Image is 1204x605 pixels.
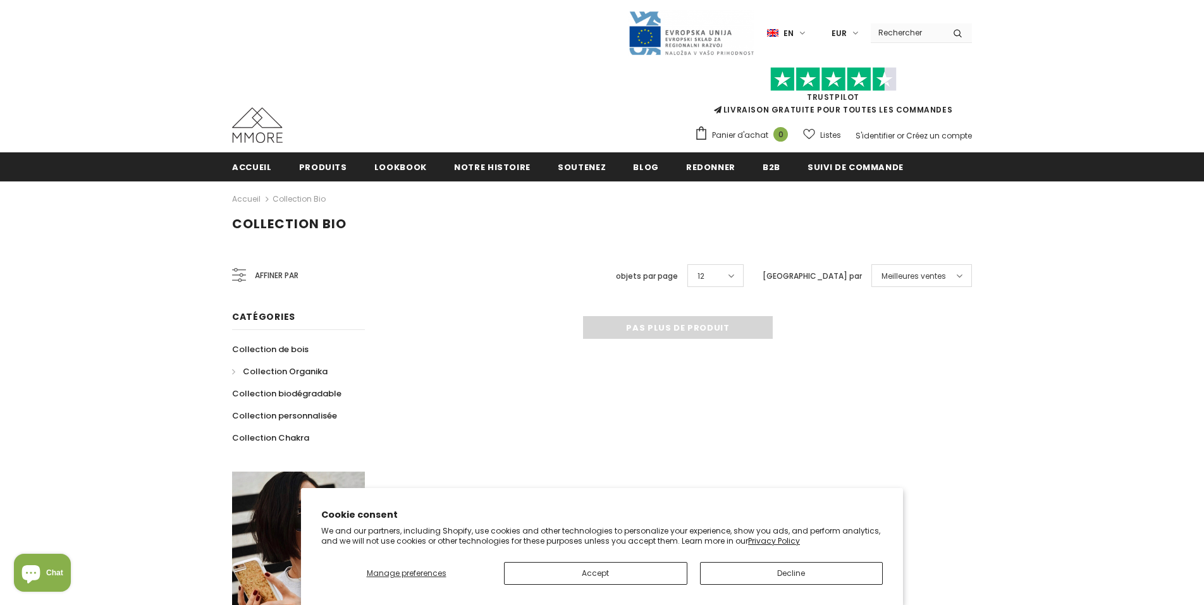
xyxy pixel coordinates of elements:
a: Créez un compte [906,130,972,141]
a: Collection personnalisée [232,405,337,427]
a: Redonner [686,152,735,181]
h2: Cookie consent [321,508,883,522]
img: Faites confiance aux étoiles pilotes [770,67,897,92]
a: Collection de bois [232,338,309,360]
a: Notre histoire [454,152,531,181]
span: Collection Bio [232,215,347,233]
a: Panier d'achat 0 [694,126,794,145]
span: Collection Chakra [232,432,309,444]
span: Manage preferences [367,568,446,578]
a: Blog [633,152,659,181]
a: Listes [803,124,841,146]
label: [GEOGRAPHIC_DATA] par [763,270,862,283]
span: Blog [633,161,659,173]
inbox-online-store-chat: Shopify online store chat [10,554,75,595]
span: 0 [773,127,788,142]
span: Affiner par [255,269,298,283]
button: Decline [700,562,883,585]
a: Collection biodégradable [232,382,341,405]
a: Accueil [232,152,272,181]
a: Produits [299,152,347,181]
span: Lookbook [374,161,427,173]
label: objets par page [616,270,678,283]
a: Collection Chakra [232,427,309,449]
a: soutenez [558,152,606,181]
span: 12 [697,270,704,283]
a: Collection Organika [232,360,328,382]
a: Privacy Policy [748,535,800,546]
span: soutenez [558,161,606,173]
span: en [783,27,794,40]
span: Collection personnalisée [232,410,337,422]
span: B2B [763,161,780,173]
span: Redonner [686,161,735,173]
span: Listes [820,129,841,142]
span: Collection biodégradable [232,388,341,400]
img: i-lang-1.png [767,28,778,39]
span: Notre histoire [454,161,531,173]
span: Meilleures ventes [881,270,946,283]
a: S'identifier [856,130,895,141]
span: Catégories [232,310,295,323]
img: Cas MMORE [232,107,283,143]
a: TrustPilot [807,92,859,102]
input: Search Site [871,23,943,42]
span: Produits [299,161,347,173]
span: Collection Organika [243,365,328,377]
span: or [897,130,904,141]
span: Accueil [232,161,272,173]
img: Javni Razpis [628,10,754,56]
a: B2B [763,152,780,181]
span: Suivi de commande [808,161,904,173]
a: Accueil [232,192,261,207]
span: Collection de bois [232,343,309,355]
span: EUR [832,27,847,40]
p: We and our partners, including Shopify, use cookies and other technologies to personalize your ex... [321,526,883,546]
span: LIVRAISON GRATUITE POUR TOUTES LES COMMANDES [694,73,972,115]
button: Accept [504,562,687,585]
a: Collection Bio [273,193,326,204]
a: Javni Razpis [628,27,754,38]
button: Manage preferences [321,562,491,585]
a: Suivi de commande [808,152,904,181]
span: Panier d'achat [712,129,768,142]
a: Lookbook [374,152,427,181]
